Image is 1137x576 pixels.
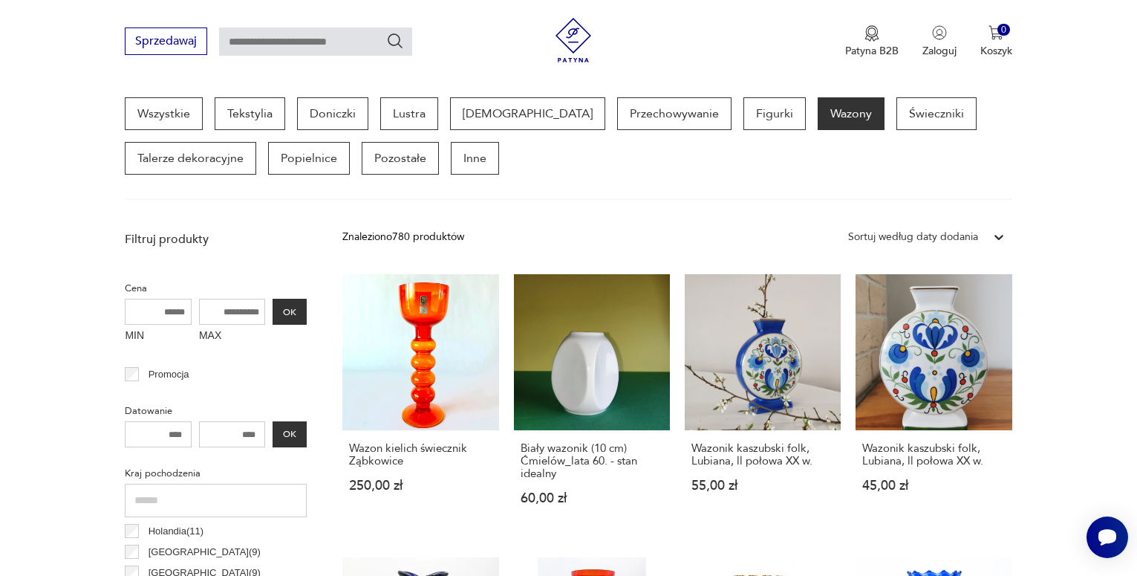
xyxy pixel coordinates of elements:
a: Doniczki [297,97,368,130]
a: Wazonik kaszubski folk, Lubiana, ll połowa XX w.Wazonik kaszubski folk, Lubiana, ll połowa XX w.5... [685,274,841,534]
img: Ikona medalu [864,25,879,42]
a: Wazonik kaszubski folk, Lubiana, ll połowa XX w.Wazonik kaszubski folk, Lubiana, ll połowa XX w.4... [856,274,1011,534]
a: Wazony [818,97,884,130]
button: Zaloguj [922,25,957,58]
label: MIN [125,325,192,349]
p: [GEOGRAPHIC_DATA] ( 9 ) [149,544,261,560]
div: Znaleziono 780 produktów [342,229,464,245]
p: Holandia ( 11 ) [149,523,203,540]
a: Świeczniki [896,97,977,130]
p: Datowanie [125,403,307,419]
h3: Wazonik kaszubski folk, Lubiana, ll połowa XX w. [862,442,1005,467]
p: Kraj pochodzenia [125,465,307,482]
a: Wszystkie [125,97,203,130]
img: Ikona koszyka [988,25,1003,40]
p: Patyna B2B [845,44,899,58]
a: Popielnice [268,142,350,175]
p: Zaloguj [922,44,957,58]
a: Przechowywanie [617,97,732,130]
button: Patyna B2B [845,25,899,58]
h3: Wazon kielich świecznik Ząbkowice [349,442,492,467]
a: Lustra [380,97,438,130]
p: 60,00 zł [521,492,663,505]
a: Sprzedawaj [125,37,207,48]
p: Koszyk [980,44,1012,58]
p: Cena [125,280,307,297]
p: Filtruj produkty [125,231,307,247]
button: Sprzedawaj [125,27,207,55]
a: Pozostałe [362,142,439,175]
a: Tekstylia [215,97,285,130]
p: 55,00 zł [691,479,834,492]
h3: Wazonik kaszubski folk, Lubiana, ll połowa XX w. [691,442,834,467]
a: Biały wazonik (10 cm) Ćmielów_lata 60. - stan idealnyBiały wazonik (10 cm) Ćmielów_lata 60. - sta... [514,274,670,534]
button: Szukaj [386,32,404,50]
a: Ikona medaluPatyna B2B [845,25,899,58]
label: MAX [199,325,266,349]
a: Inne [451,142,499,175]
h3: Biały wazonik (10 cm) Ćmielów_lata 60. - stan idealny [521,442,663,480]
button: 0Koszyk [980,25,1012,58]
p: Promocja [149,366,189,383]
img: Ikonka użytkownika [932,25,947,40]
a: [DEMOGRAPHIC_DATA] [450,97,605,130]
a: Figurki [743,97,806,130]
iframe: Smartsupp widget button [1086,517,1128,558]
p: 250,00 zł [349,479,492,492]
p: 45,00 zł [862,479,1005,492]
div: Sortuj według daty dodania [848,229,978,245]
button: OK [273,299,307,325]
a: Talerze dekoracyjne [125,142,256,175]
img: Patyna - sklep z meblami i dekoracjami vintage [551,18,596,62]
a: Wazon kielich świecznik ZąbkowiceWazon kielich świecznik Ząbkowice250,00 zł [342,274,498,534]
div: 0 [997,24,1010,36]
button: OK [273,421,307,447]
